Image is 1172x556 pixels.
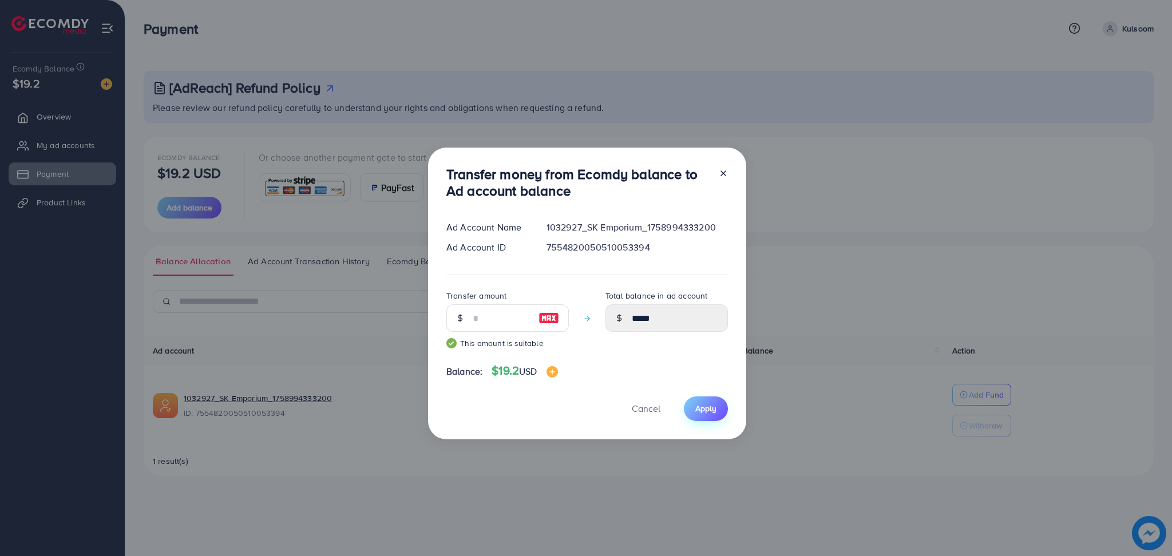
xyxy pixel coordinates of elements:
img: image [547,366,558,378]
label: Total balance in ad account [605,290,707,301]
button: Apply [684,396,728,421]
span: USD [519,365,537,378]
h3: Transfer money from Ecomdy balance to Ad account balance [446,166,710,199]
span: Balance: [446,365,482,378]
span: Cancel [632,402,660,415]
label: Transfer amount [446,290,506,301]
img: guide [446,338,457,348]
button: Cancel [617,396,675,421]
h4: $19.2 [492,364,557,378]
span: Apply [695,403,716,414]
div: Ad Account ID [437,241,537,254]
small: This amount is suitable [446,337,569,349]
div: Ad Account Name [437,221,537,234]
div: 1032927_SK Emporium_1758994333200 [537,221,737,234]
div: 7554820050510053394 [537,241,737,254]
img: image [539,311,559,325]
